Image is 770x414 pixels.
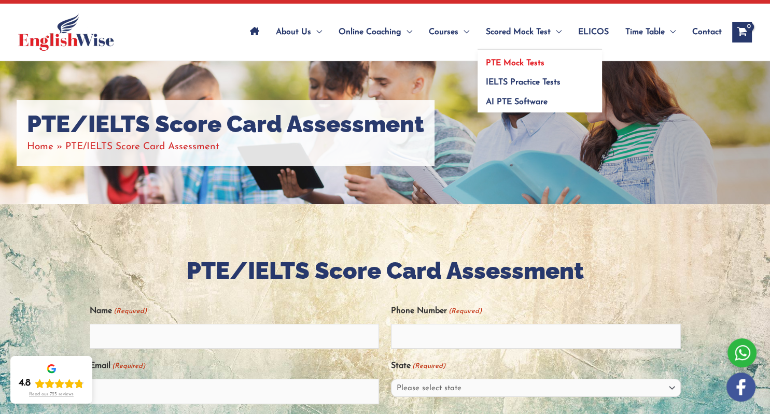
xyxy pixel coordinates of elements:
span: (Required) [412,358,446,375]
span: (Required) [111,358,145,375]
span: (Required) [113,303,147,320]
span: ELICOS [578,14,609,50]
nav: Site Navigation: Main Menu [242,14,722,50]
img: cropped-ew-logo [18,13,114,51]
span: Contact [692,14,722,50]
div: Read our 723 reviews [29,392,74,397]
div: Rating: 4.8 out of 5 [19,377,84,390]
label: State [391,358,445,375]
div: 4.8 [19,377,31,390]
span: IELTS Practice Tests [486,78,561,87]
img: white-facebook.png [726,373,755,402]
a: IELTS Practice Tests [478,69,602,89]
span: Menu Toggle [551,14,562,50]
a: About UsMenu Toggle [268,14,330,50]
span: Time Table [625,14,665,50]
span: (Required) [448,303,482,320]
a: Time TableMenu Toggle [617,14,684,50]
span: Menu Toggle [311,14,322,50]
span: Online Coaching [339,14,401,50]
span: Menu Toggle [665,14,676,50]
a: CoursesMenu Toggle [421,14,478,50]
a: AI PTE Software [478,89,602,112]
h2: PTE/IELTS Score Card Assessment [90,256,681,287]
span: About Us [276,14,311,50]
a: Contact [684,14,722,50]
span: Menu Toggle [458,14,469,50]
label: Name [90,303,147,320]
label: Phone Number [391,303,482,320]
span: Menu Toggle [401,14,412,50]
a: Scored Mock TestMenu Toggle [478,14,570,50]
span: AI PTE Software [486,98,548,106]
span: Courses [429,14,458,50]
span: Scored Mock Test [486,14,551,50]
span: PTE/IELTS Score Card Assessment [65,142,219,152]
nav: Breadcrumbs [27,138,424,155]
label: Email [90,358,145,375]
a: View Shopping Cart, empty [732,22,752,42]
a: ELICOS [570,14,617,50]
h1: PTE/IELTS Score Card Assessment [27,110,424,138]
a: Home [27,142,53,152]
a: PTE Mock Tests [478,50,602,69]
span: PTE Mock Tests [486,59,544,67]
a: Online CoachingMenu Toggle [330,14,421,50]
